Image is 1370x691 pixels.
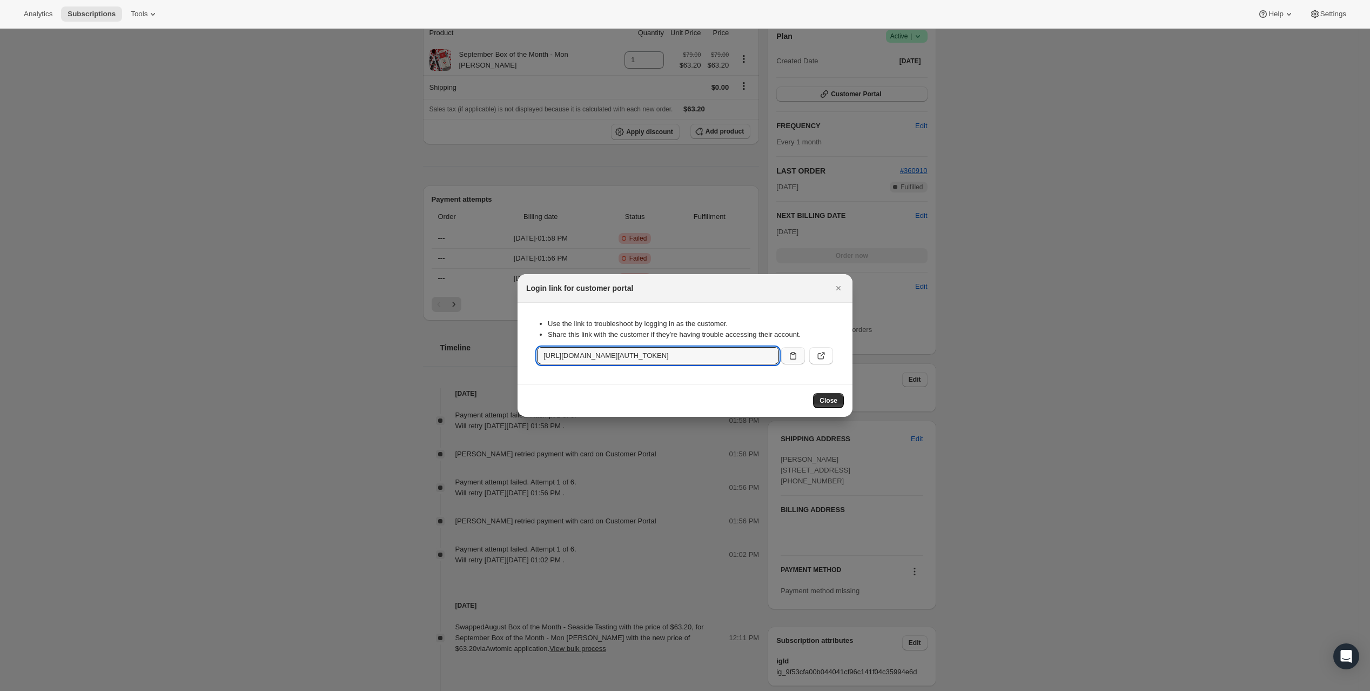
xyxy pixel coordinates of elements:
[1333,643,1359,669] div: Open Intercom Messenger
[548,329,833,340] li: Share this link with the customer if they’re having trouble accessing their account.
[1251,6,1300,22] button: Help
[131,10,147,18] span: Tools
[548,318,833,329] li: Use the link to troubleshoot by logging in as the customer.
[1320,10,1346,18] span: Settings
[24,10,52,18] span: Analytics
[813,393,844,408] button: Close
[17,6,59,22] button: Analytics
[820,396,837,405] span: Close
[526,283,633,294] h2: Login link for customer portal
[124,6,165,22] button: Tools
[61,6,122,22] button: Subscriptions
[831,281,846,296] button: Close
[68,10,116,18] span: Subscriptions
[1303,6,1353,22] button: Settings
[1268,10,1283,18] span: Help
